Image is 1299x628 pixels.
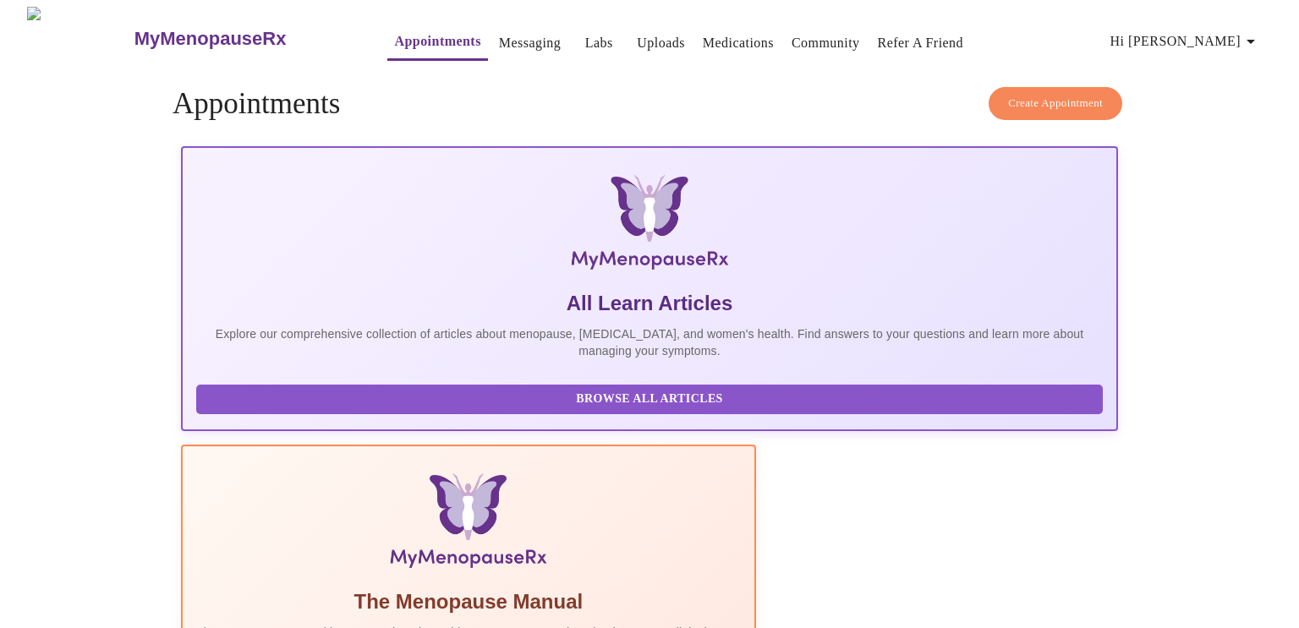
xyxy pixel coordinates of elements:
a: Messaging [499,31,561,55]
a: Community [792,31,860,55]
span: Create Appointment [1008,94,1103,113]
h5: The Menopause Manual [196,588,741,615]
button: Uploads [630,26,692,60]
button: Hi [PERSON_NAME] [1104,25,1268,58]
span: Hi [PERSON_NAME] [1110,30,1261,53]
button: Labs [572,26,626,60]
img: MyMenopauseRx Logo [337,175,962,276]
button: Appointments [387,25,487,61]
a: Medications [703,31,774,55]
button: Community [785,26,867,60]
a: Refer a Friend [878,31,964,55]
a: Browse All Articles [196,390,1107,405]
img: MyMenopauseRx Logo [27,7,132,70]
a: Uploads [637,31,685,55]
span: Browse All Articles [213,389,1086,410]
p: Explore our comprehensive collection of articles about menopause, [MEDICAL_DATA], and women's hea... [196,325,1103,359]
button: Browse All Articles [196,385,1103,414]
h3: MyMenopauseRx [134,28,287,50]
button: Refer a Friend [871,26,971,60]
a: Labs [585,31,613,55]
a: MyMenopauseRx [132,9,354,68]
a: Appointments [394,30,480,53]
button: Messaging [492,26,567,60]
h4: Appointments [173,87,1126,121]
button: Medications [696,26,781,60]
button: Create Appointment [989,87,1122,120]
img: Menopause Manual [282,473,654,575]
h5: All Learn Articles [196,290,1103,317]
